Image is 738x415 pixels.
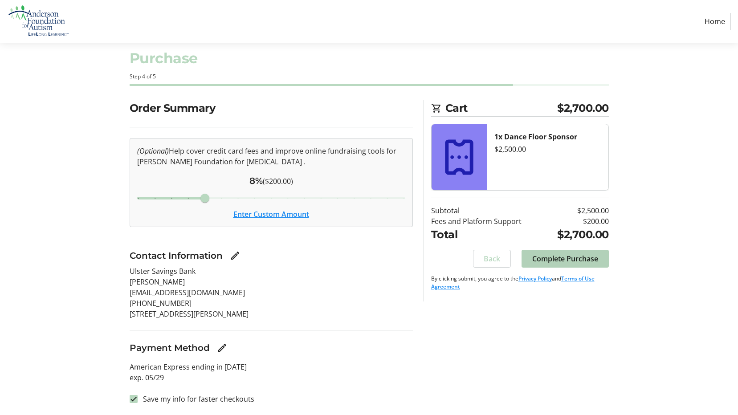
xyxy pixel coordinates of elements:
[431,227,544,243] td: Total
[130,309,413,319] p: [STREET_ADDRESS][PERSON_NAME]
[226,247,244,264] button: Edit Contact Information
[484,253,500,264] span: Back
[699,13,731,30] a: Home
[7,4,70,39] img: Anderson Foundation for Autism 's Logo
[130,266,413,277] p: Ulster Savings Bank
[544,216,609,227] td: $200.00
[130,73,609,81] div: Step 4 of 5
[138,394,254,404] label: Save my info for faster checkouts
[431,205,544,216] td: Subtotal
[137,146,169,156] em: (Optional)
[130,100,413,116] h2: Order Summary
[137,174,405,187] div: ($200.00)
[473,250,511,268] button: Back
[544,227,609,243] td: $2,700.00
[130,48,609,69] h1: Purchase
[431,216,544,227] td: Fees and Platform Support
[544,205,609,216] td: $2,500.00
[130,277,413,287] p: [PERSON_NAME]
[532,253,598,264] span: Complete Purchase
[431,275,595,290] a: Terms of Use Agreement
[233,209,309,220] button: Enter Custom Amount
[522,250,609,268] button: Complete Purchase
[445,100,558,116] span: Cart
[130,341,210,354] h3: Payment Method
[431,275,609,291] p: By clicking submit, you agree to the and
[249,175,263,186] span: 8%
[130,287,413,298] p: [EMAIL_ADDRESS][DOMAIN_NAME]
[518,275,552,282] a: Privacy Policy
[130,362,413,383] p: American Express ending in [DATE] exp. 05/29
[494,144,601,155] div: $2,500.00
[557,100,609,116] span: $2,700.00
[130,298,413,309] p: [PHONE_NUMBER]
[213,339,231,357] button: Edit Payment Method
[494,132,577,142] strong: 1x Dance Floor Sponsor
[137,146,405,167] p: Help cover credit card fees and improve online fundraising tools for [PERSON_NAME] Foundation for...
[130,249,223,262] h3: Contact Information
